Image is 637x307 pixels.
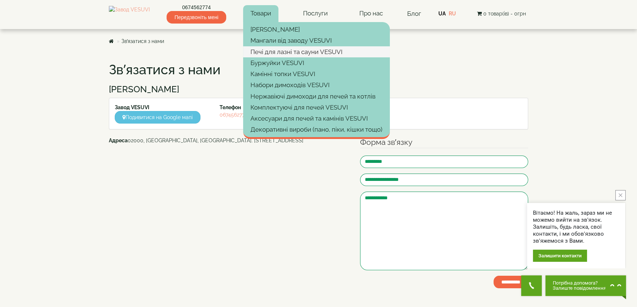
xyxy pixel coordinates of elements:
[243,91,390,102] a: Нержавіючі димоходи для печей та котлів
[352,5,390,22] a: Про нас
[296,5,335,22] a: Послуги
[360,137,529,148] legend: Форма зв’язку
[220,112,247,118] a: 0674562774
[615,190,626,200] button: close button
[475,10,528,18] button: 0 товар(ів) - 0грн
[220,104,241,110] strong: Телефон
[109,137,349,144] address: 02000, [GEOGRAPHIC_DATA], [GEOGRAPHIC_DATA]. [STREET_ADDRESS]
[243,57,390,68] a: Буржуйки VESUVI
[483,11,526,17] span: 0 товар(ів) - 0грн
[243,35,390,46] a: Мангали від заводу VESUVI
[243,124,390,135] a: Декоративні вироби (пано, піки, кішки тощо)
[407,10,421,17] a: Блог
[115,104,149,110] strong: Завод VESUVI
[109,6,150,21] img: Завод VESUVI
[109,63,528,77] h1: Зв’язатися з нами
[533,250,587,262] div: Залишити контакти
[553,286,606,291] span: Залиште повідомлення
[121,38,164,44] a: Зв’язатися з нами
[109,85,528,94] h3: [PERSON_NAME]
[243,79,390,90] a: Набори димоходів VESUVI
[553,281,606,286] span: Потрібна допомога?
[243,46,390,57] a: Печі для лазні та сауни VESUVI
[243,102,390,113] a: Комплектуючі для печей VESUVI
[438,11,446,17] a: UA
[167,4,226,11] a: 0674562774
[109,138,128,143] b: Адреса
[243,24,390,35] a: [PERSON_NAME]
[243,5,278,22] a: Товари
[115,111,200,124] a: Подивитися на Google мапі
[533,210,619,244] div: Вітаємо! На жаль, зараз ми не можемо вийти на зв'язок. Залишіть, будь ласка, свої контакти, і ми ...
[167,11,226,24] span: Передзвоніть мені
[449,11,456,17] a: RU
[243,68,390,79] a: Камінні топки VESUVI
[521,275,542,296] button: Get Call button
[243,113,390,124] a: Аксесуари для печей та камінів VESUVI
[545,275,626,296] button: Chat button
